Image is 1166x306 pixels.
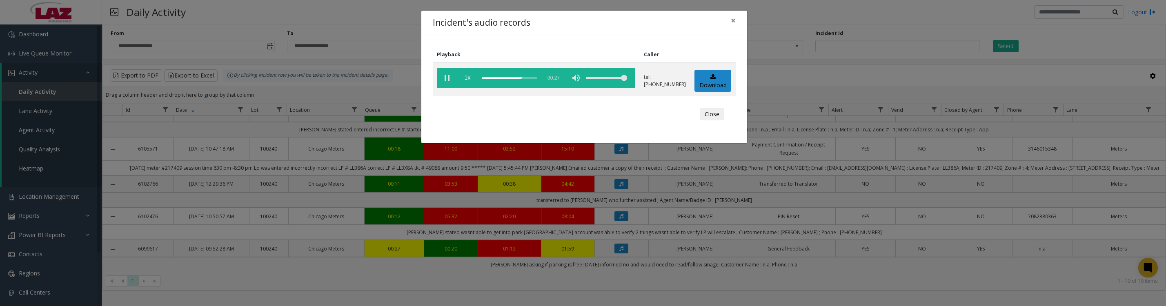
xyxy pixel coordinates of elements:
[644,73,686,88] p: tel:[PHONE_NUMBER]
[433,47,640,63] th: Playback
[731,15,736,26] span: ×
[482,68,537,88] div: scrub bar
[700,108,724,121] button: Close
[586,68,627,88] div: volume level
[640,47,690,63] th: Caller
[457,68,478,88] span: playback speed button
[694,70,731,92] a: Download
[433,16,530,29] h4: Incident's audio records
[725,11,741,31] button: Close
